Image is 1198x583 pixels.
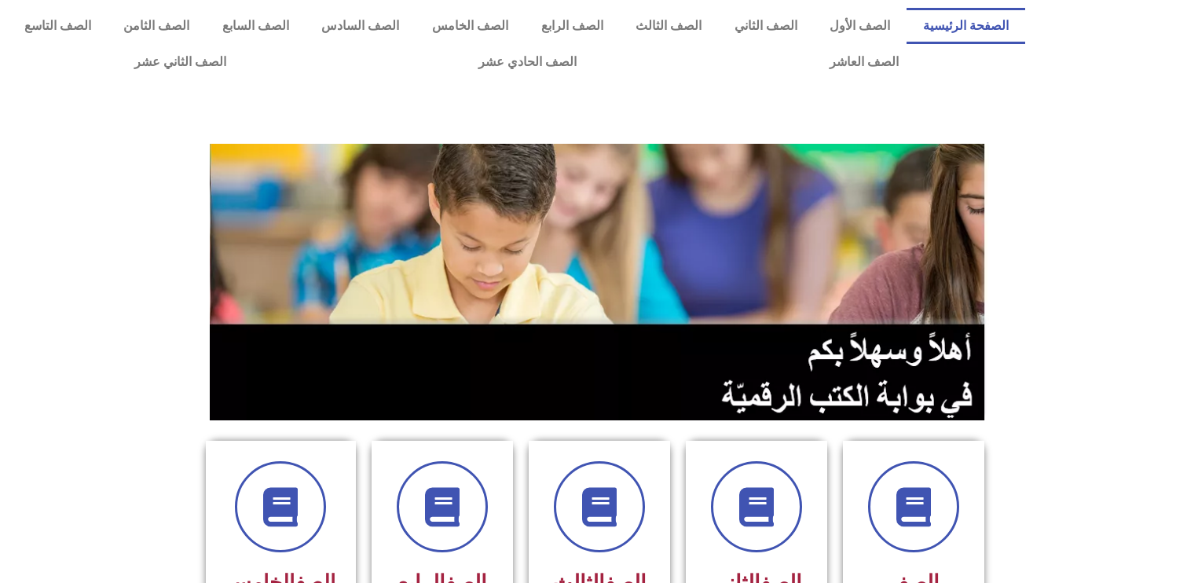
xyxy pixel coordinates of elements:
a: الصف السادس [306,8,416,44]
a: الصف العاشر [703,44,1025,80]
a: الصف الثاني عشر [8,44,353,80]
a: الصف الحادي عشر [353,44,704,80]
a: الصف السابع [206,8,306,44]
a: الصف الأول [813,8,907,44]
a: الصف الرابع [525,8,620,44]
a: الصف الثامن [108,8,207,44]
a: الصف الثاني [718,8,814,44]
a: الصف الخامس [416,8,525,44]
a: الصف الثالث [619,8,718,44]
a: الصف التاسع [8,8,108,44]
a: الصفحة الرئيسية [907,8,1025,44]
